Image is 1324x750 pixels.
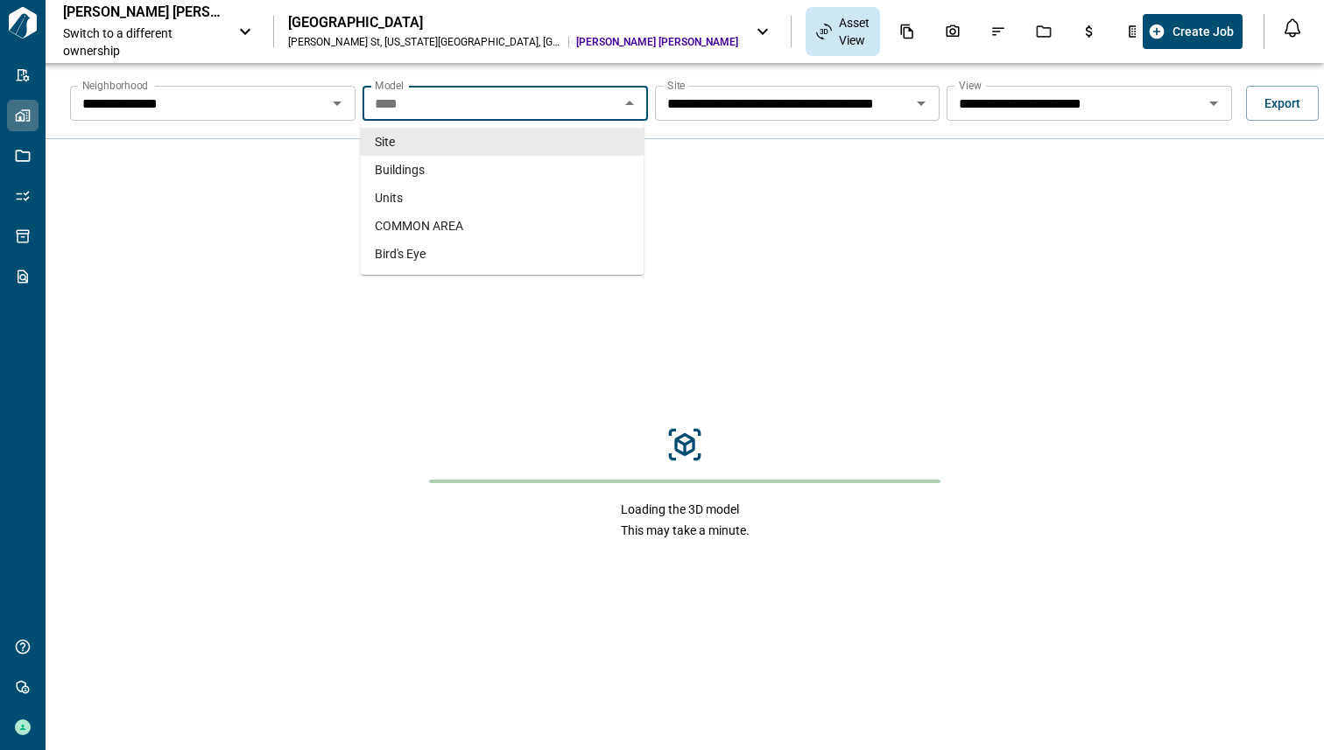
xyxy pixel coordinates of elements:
[375,78,404,93] label: Model
[63,25,221,60] span: Switch to a different ownership
[375,245,426,263] span: Bird's Eye
[288,14,738,32] div: [GEOGRAPHIC_DATA]
[621,501,750,518] span: Loading the 3D model
[1071,17,1108,46] div: Budgets
[617,91,642,116] button: Close
[375,189,403,207] span: Units
[1116,17,1153,46] div: Takeoff Center
[1143,14,1243,49] button: Create Job
[1201,91,1226,116] button: Open
[325,91,349,116] button: Open
[1264,95,1300,112] span: Export
[375,217,463,235] span: COMMON AREA
[839,14,870,49] span: Asset View
[621,522,750,539] span: This may take a minute.
[1278,14,1306,42] button: Open notification feed
[1246,86,1319,121] button: Export
[576,35,738,49] span: [PERSON_NAME] [PERSON_NAME]
[889,17,926,46] div: Documents
[82,78,148,93] label: Neighborhood
[63,4,221,21] p: [PERSON_NAME] [PERSON_NAME]
[959,78,982,93] label: View
[980,17,1017,46] div: Issues & Info
[909,91,933,116] button: Open
[934,17,971,46] div: Photos
[375,161,425,179] span: Buildings
[806,7,880,56] div: Asset View
[1173,23,1234,40] span: Create Job
[288,35,561,49] div: [PERSON_NAME] St , [US_STATE][GEOGRAPHIC_DATA] , [GEOGRAPHIC_DATA]
[667,78,685,93] label: Site
[375,133,395,151] span: Site
[1025,17,1062,46] div: Jobs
